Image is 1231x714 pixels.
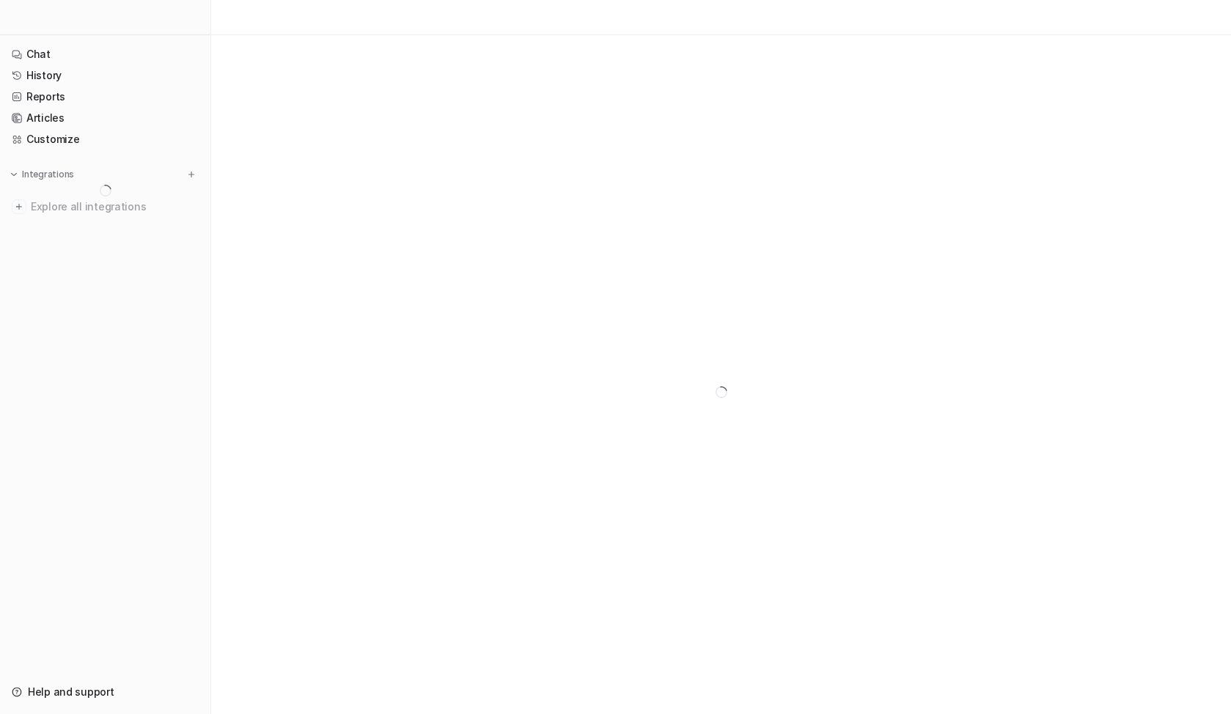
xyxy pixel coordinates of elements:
a: History [6,65,205,86]
img: menu_add.svg [186,169,196,180]
a: Help and support [6,682,205,702]
span: Explore all integrations [31,195,199,218]
a: Explore all integrations [6,196,205,217]
a: Chat [6,44,205,65]
p: Integrations [22,169,74,180]
img: explore all integrations [12,199,26,214]
img: expand menu [9,169,19,180]
button: Integrations [6,167,78,182]
a: Customize [6,129,205,150]
a: Articles [6,108,205,128]
a: Reports [6,87,205,107]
